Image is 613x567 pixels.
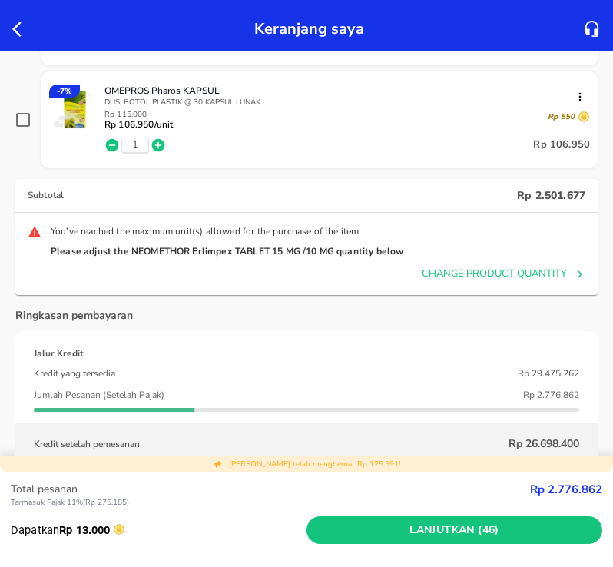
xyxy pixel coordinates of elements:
[11,497,530,509] p: Termasuk Pajak 11% ( Rp 275.185 )
[28,189,517,201] p: Subtotal
[51,245,403,257] p: Please adjust the NEOMETHOR Erlimpex TABLET 15 MG /10 MG quantity below
[548,111,575,122] p: Rp 550
[49,85,100,135] img: OMEPROS Pharos KAPSUL
[422,265,585,283] button: change product quantity
[517,188,585,203] p: Rp 2.501.677
[49,85,80,98] div: - 7 %
[34,346,84,360] p: Jalur Kredit
[313,521,596,540] span: Lanjutkan (46)
[59,523,110,537] strong: Rp 13.000
[214,459,223,469] img: total discount
[104,97,590,108] p: DUS, BOTOL PLASTIK @ 30 KAPSUL LUNAK
[34,437,140,451] p: Kredit setelah pemesanan
[51,225,403,237] p: You've reached the maximum unit(s) allowed for the purchase of the item.
[518,366,579,380] p: Rp 29.475.262
[509,436,579,452] p: Rp 26.698.400
[104,111,173,119] p: Rp 115.000
[523,388,579,402] p: Rp 2.776.862
[34,388,164,402] p: Jumlah Pesanan (Setelah Pajak)
[15,307,133,323] p: Ringkasan pembayaran
[133,140,138,151] button: 1
[104,85,578,97] p: OMEPROS Pharos KAPSUL
[530,482,602,497] strong: Rp 2.776.862
[533,136,590,154] p: Rp 106.950
[11,522,306,539] p: Dapatkan
[104,119,173,130] p: Rp 106.950 /unit
[254,15,364,42] p: Keranjang saya
[11,481,530,497] p: Total pesanan
[34,366,115,380] p: Kredit yang tersedia
[306,516,602,545] button: Lanjutkan (46)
